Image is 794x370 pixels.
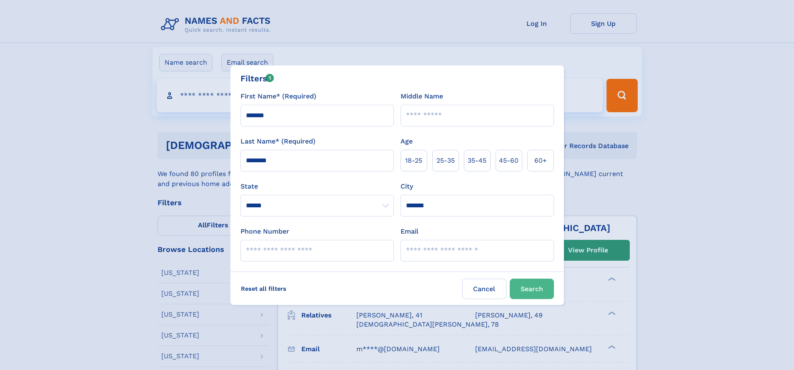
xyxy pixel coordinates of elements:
[405,156,422,166] span: 18‑25
[240,72,274,85] div: Filters
[240,136,316,146] label: Last Name* (Required)
[510,279,554,299] button: Search
[240,227,289,237] label: Phone Number
[240,91,316,101] label: First Name* (Required)
[499,156,518,166] span: 45‑60
[401,136,413,146] label: Age
[235,279,292,299] label: Reset all filters
[436,156,455,166] span: 25‑35
[401,227,418,237] label: Email
[401,91,443,101] label: Middle Name
[240,181,394,191] label: State
[462,279,506,299] label: Cancel
[468,156,486,166] span: 35‑45
[534,156,547,166] span: 60+
[401,181,413,191] label: City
